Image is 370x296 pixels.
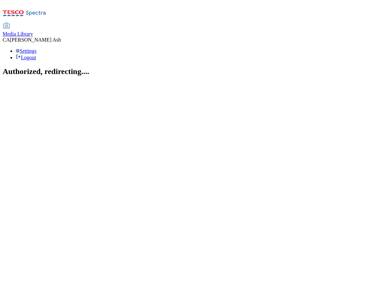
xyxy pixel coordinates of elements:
h2: Authorized, redirecting.... [3,67,367,76]
a: Settings [16,48,37,54]
a: Media Library [3,23,33,37]
span: [PERSON_NAME] Ash [10,37,61,43]
span: CA [3,37,10,43]
a: Logout [16,55,36,60]
span: Media Library [3,31,33,37]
